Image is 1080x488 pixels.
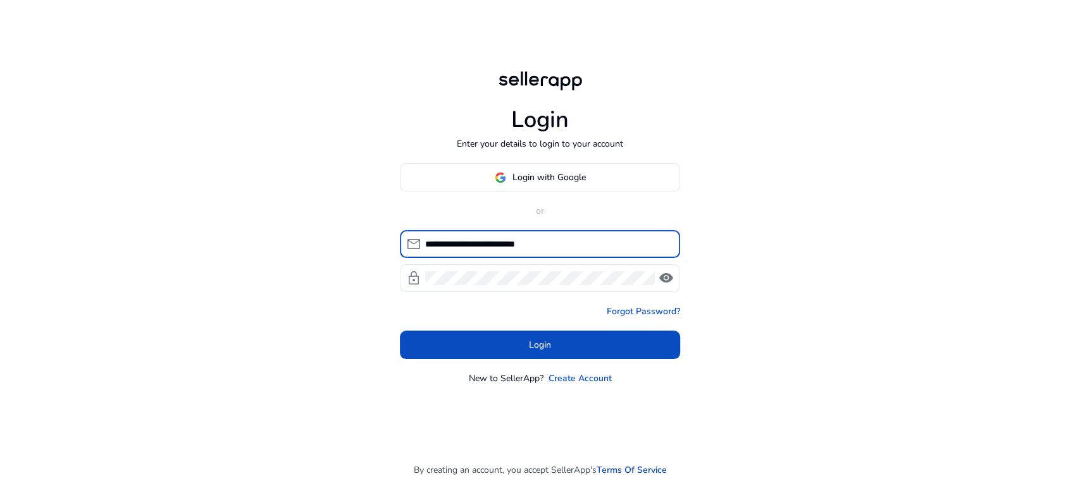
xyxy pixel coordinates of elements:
button: Login [400,331,680,359]
h1: Login [511,106,569,133]
span: lock [406,271,421,286]
button: Login with Google [400,163,680,192]
span: mail [406,236,421,252]
a: Create Account [549,372,612,385]
a: Terms Of Service [597,463,667,477]
p: New to SellerApp? [469,372,543,385]
img: google-logo.svg [495,172,506,183]
span: Login with Google [512,171,586,184]
p: or [400,204,680,217]
span: visibility [659,271,674,286]
p: Enter your details to login to your account [457,137,623,150]
span: Login [529,338,551,351]
a: Forgot Password? [607,305,680,318]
